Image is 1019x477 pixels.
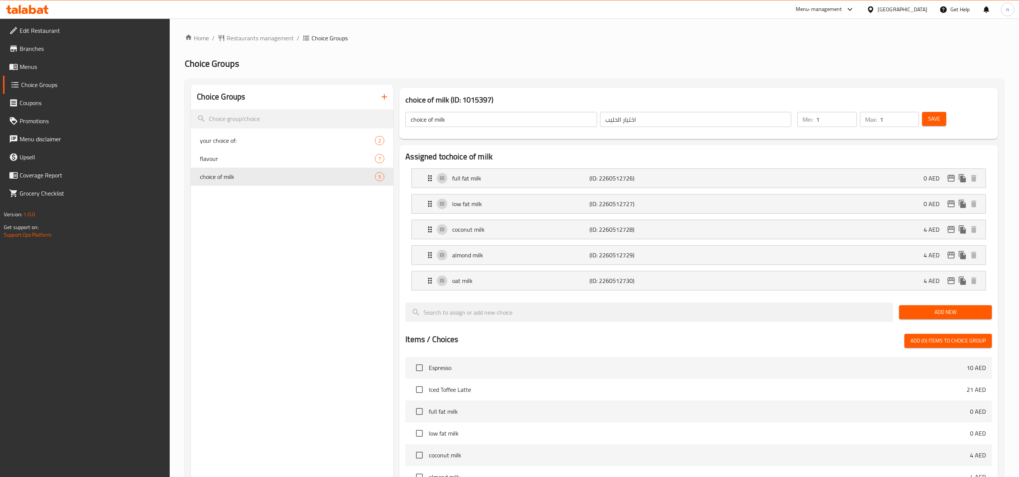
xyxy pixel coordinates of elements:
span: Edit Restaurant [20,26,164,35]
span: Choice Groups [312,34,348,43]
span: Coupons [20,98,164,107]
span: Promotions [20,116,164,125]
li: Expand [405,217,992,242]
a: Restaurants management [218,34,294,43]
a: Coupons [3,94,170,112]
a: Grocery Checklist [3,184,170,202]
button: duplicate [957,249,968,261]
p: 4 AED [924,225,945,234]
p: 0 AED [970,429,986,438]
a: Promotions [3,112,170,130]
button: delete [968,249,979,261]
button: edit [945,173,957,184]
span: low fat milk [429,429,970,438]
p: 4 AED [924,251,945,260]
span: Select choice [411,360,427,376]
button: delete [968,275,979,286]
li: Expand [405,165,992,191]
a: Support.OpsPlatform [4,230,52,240]
p: 0 AED [970,407,986,416]
button: delete [968,198,979,209]
span: coconut milk [429,451,970,460]
span: Menus [20,62,164,71]
div: Menu-management [796,5,842,14]
div: Expand [412,220,985,239]
a: Menus [3,58,170,76]
p: 4 AED [970,451,986,460]
span: n [1006,5,1009,14]
p: 0 AED [924,174,945,183]
div: Expand [412,194,985,213]
span: 1.0.0 [23,209,35,219]
span: Iced Toffee Latte [429,385,967,394]
li: Expand [405,268,992,294]
button: Add (0) items to choice group [904,334,992,348]
p: (ID: 2260512730) [589,276,681,285]
span: Version: [4,209,22,219]
p: Min: [803,115,813,124]
li: / [297,34,299,43]
div: [GEOGRAPHIC_DATA] [878,5,927,14]
div: Expand [412,169,985,188]
span: Espresso [429,363,967,372]
div: Choices [375,172,384,181]
span: Coverage Report [20,171,164,180]
div: flavour7 [191,150,393,168]
h2: Assigned to choice of milk [405,151,992,162]
p: almond milk [452,251,589,260]
div: Expand [412,246,985,264]
input: search [191,109,393,128]
div: Expand [412,271,985,290]
p: low fat milk [452,199,589,208]
p: 21 AED [967,385,986,394]
p: 10 AED [967,363,986,372]
p: full fat milk [452,174,589,183]
p: 4 AED [924,276,945,285]
span: choice of milk [200,172,375,181]
span: Upsell [20,153,164,162]
div: choice of milk5 [191,168,393,186]
p: (ID: 2260512729) [589,251,681,260]
button: edit [945,224,957,235]
input: search [405,303,893,322]
p: (ID: 2260512728) [589,225,681,234]
button: edit [945,198,957,209]
span: Select choice [411,404,427,419]
span: Choice Groups [21,80,164,89]
a: Upsell [3,148,170,166]
a: Choice Groups [3,76,170,94]
a: Home [185,34,209,43]
p: Max: [865,115,877,124]
li: Expand [405,242,992,268]
span: Add (0) items to choice group [910,336,986,346]
p: (ID: 2260512726) [589,174,681,183]
span: Menu disclaimer [20,135,164,144]
div: Choices [375,136,384,145]
span: Select choice [411,447,427,463]
h3: choice of milk (ID: 1015397) [405,94,992,106]
span: Select choice [411,382,427,397]
p: coconut milk [452,225,589,234]
a: Menu disclaimer [3,130,170,148]
button: edit [945,249,957,261]
span: 2 [375,137,384,144]
h2: Items / Choices [405,334,458,345]
li: / [212,34,215,43]
span: Branches [20,44,164,53]
div: your choice of:2 [191,131,393,150]
button: duplicate [957,198,968,209]
span: 5 [375,173,384,180]
button: delete [968,173,979,184]
button: duplicate [957,173,968,184]
p: 0 AED [924,199,945,208]
button: duplicate [957,224,968,235]
span: Save [928,114,940,124]
span: flavour [200,154,375,163]
button: Save [922,112,946,126]
span: Select choice [411,425,427,441]
span: 7 [375,155,384,162]
a: Edit Restaurant [3,21,170,40]
span: your choice of: [200,136,375,145]
button: duplicate [957,275,968,286]
span: Get support on: [4,222,38,232]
